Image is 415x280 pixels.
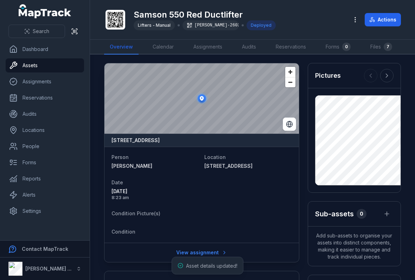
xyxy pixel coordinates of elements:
[6,155,84,170] a: Forms
[6,172,84,186] a: Reports
[365,13,401,26] button: Actions
[19,4,71,18] a: MapTrack
[188,40,228,55] a: Assignments
[320,40,356,55] a: Forms0
[204,154,226,160] span: Location
[172,246,232,259] a: View assignment
[111,188,199,195] span: [DATE]
[186,263,237,269] span: Asset details updated!
[111,154,129,160] span: Person
[6,107,84,121] a: Audits
[111,163,199,170] a: [PERSON_NAME]
[25,266,74,272] strong: [PERSON_NAME] Air
[104,63,299,134] canvas: Map
[342,43,351,51] div: 0
[285,77,295,87] button: Zoom out
[138,23,171,28] span: Lifters - Manual
[134,9,276,20] h1: Samson 550 Red Ductlifter
[270,40,312,55] a: Reservations
[283,117,296,131] button: Switch to Satellite View
[8,25,65,38] button: Search
[111,229,135,235] span: Condition
[308,227,401,266] span: Add sub-assets to organise your assets into distinct components, making it easier to manage and t...
[33,28,49,35] span: Search
[384,43,392,51] div: 7
[111,137,160,144] strong: [STREET_ADDRESS]
[111,179,123,185] span: Date
[285,67,295,77] button: Zoom in
[236,40,262,55] a: Audits
[111,195,199,201] span: 8:23 am
[204,163,253,169] span: [STREET_ADDRESS]
[204,163,292,170] a: [STREET_ADDRESS]
[6,58,84,72] a: Assets
[6,188,84,202] a: Alerts
[365,40,398,55] a: Files7
[111,210,160,216] span: Condition Picture(s)
[315,71,341,81] h3: Pictures
[6,139,84,153] a: People
[22,246,68,252] strong: Contact MapTrack
[183,20,239,30] div: [PERSON_NAME]-2603
[6,75,84,89] a: Assignments
[315,209,354,219] h2: Sub-assets
[357,209,366,219] div: 0
[111,188,199,201] time: 13/6/2025, 8:23:03 am
[6,204,84,218] a: Settings
[247,20,276,30] div: Deployed
[6,42,84,56] a: Dashboard
[6,91,84,105] a: Reservations
[104,40,139,55] a: Overview
[6,123,84,137] a: Locations
[147,40,179,55] a: Calendar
